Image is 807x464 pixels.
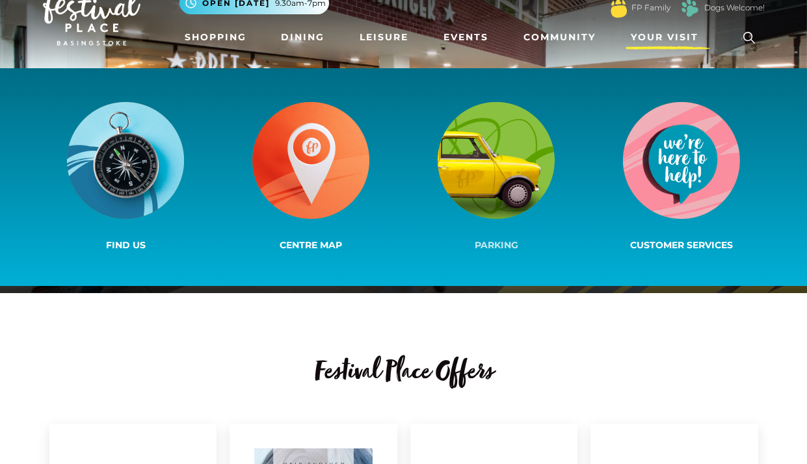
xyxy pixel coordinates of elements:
[354,25,414,49] a: Leisure
[218,99,404,255] a: Centre Map
[631,2,670,14] a: FP Family
[589,99,774,255] a: Customer Services
[33,99,218,255] a: Find us
[179,25,252,49] a: Shopping
[626,25,710,49] a: Your Visit
[631,31,698,44] span: Your Visit
[518,25,601,49] a: Community
[630,239,733,251] span: Customer Services
[475,239,518,251] span: Parking
[106,239,146,251] span: Find us
[276,25,330,49] a: Dining
[43,352,765,395] h2: Festival Place Offers
[438,25,494,49] a: Events
[280,239,342,251] span: Centre Map
[704,2,765,14] a: Dogs Welcome!
[404,99,589,255] a: Parking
